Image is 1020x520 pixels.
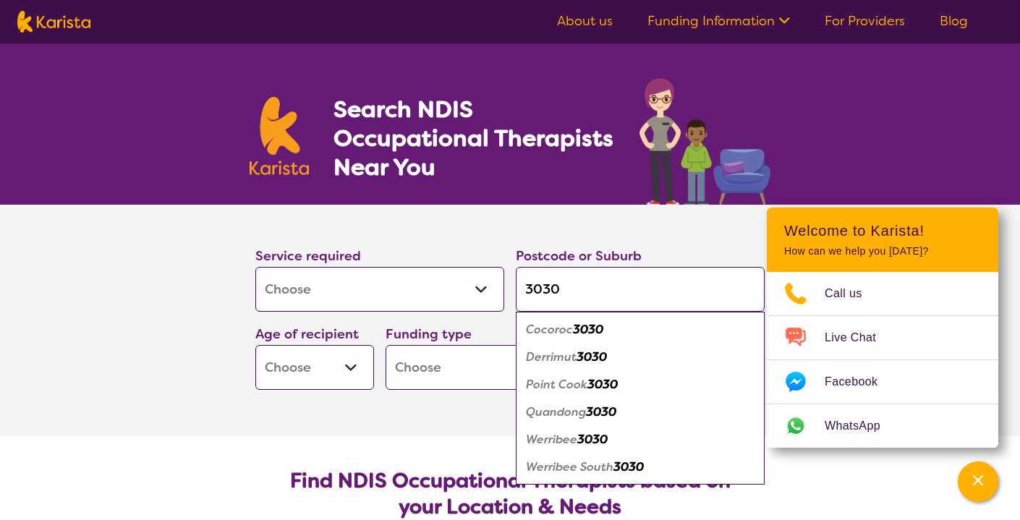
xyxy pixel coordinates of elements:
div: Channel Menu [767,208,998,448]
h2: Welcome to Karista! [784,222,981,239]
ul: Choose channel [767,272,998,448]
button: Channel Menu [958,461,998,502]
label: Age of recipient [255,325,359,343]
a: Web link opens in a new tab. [767,404,998,448]
em: Werribee [526,432,577,447]
p: How can we help you [DATE]? [784,245,981,257]
h2: Find NDIS Occupational Therapists based on your Location & Needs [267,468,753,520]
em: 3030 [577,432,608,447]
div: Cocoroc 3030 [523,316,757,344]
label: Funding type [386,325,472,343]
em: 3030 [587,377,618,392]
div: Werribee 3030 [523,426,757,453]
a: Funding Information [647,12,790,30]
label: Service required [255,247,361,265]
span: Call us [825,283,880,304]
img: occupational-therapy [639,78,770,205]
em: Point Cook [526,377,587,392]
em: Derrimut [526,349,577,365]
label: Postcode or Suburb [516,247,642,265]
div: Quandong 3030 [523,398,757,426]
div: Derrimut 3030 [523,344,757,371]
em: 3030 [613,459,644,474]
em: Cocoroc [526,322,573,337]
h1: Search NDIS Occupational Therapists Near You [333,95,615,182]
span: Facebook [825,371,895,393]
a: For Providers [825,12,905,30]
span: Live Chat [825,327,893,349]
em: 3030 [577,349,607,365]
img: Karista logo [17,11,90,33]
em: Werribee South [526,459,613,474]
em: 3030 [573,322,603,337]
input: Type [516,267,765,312]
div: Werribee South 3030 [523,453,757,481]
div: Point Cook 3030 [523,371,757,398]
em: Quandong [526,404,586,419]
span: WhatsApp [825,415,898,437]
img: Karista logo [250,97,309,175]
em: 3030 [586,404,616,419]
a: About us [557,12,613,30]
a: Blog [940,12,968,30]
